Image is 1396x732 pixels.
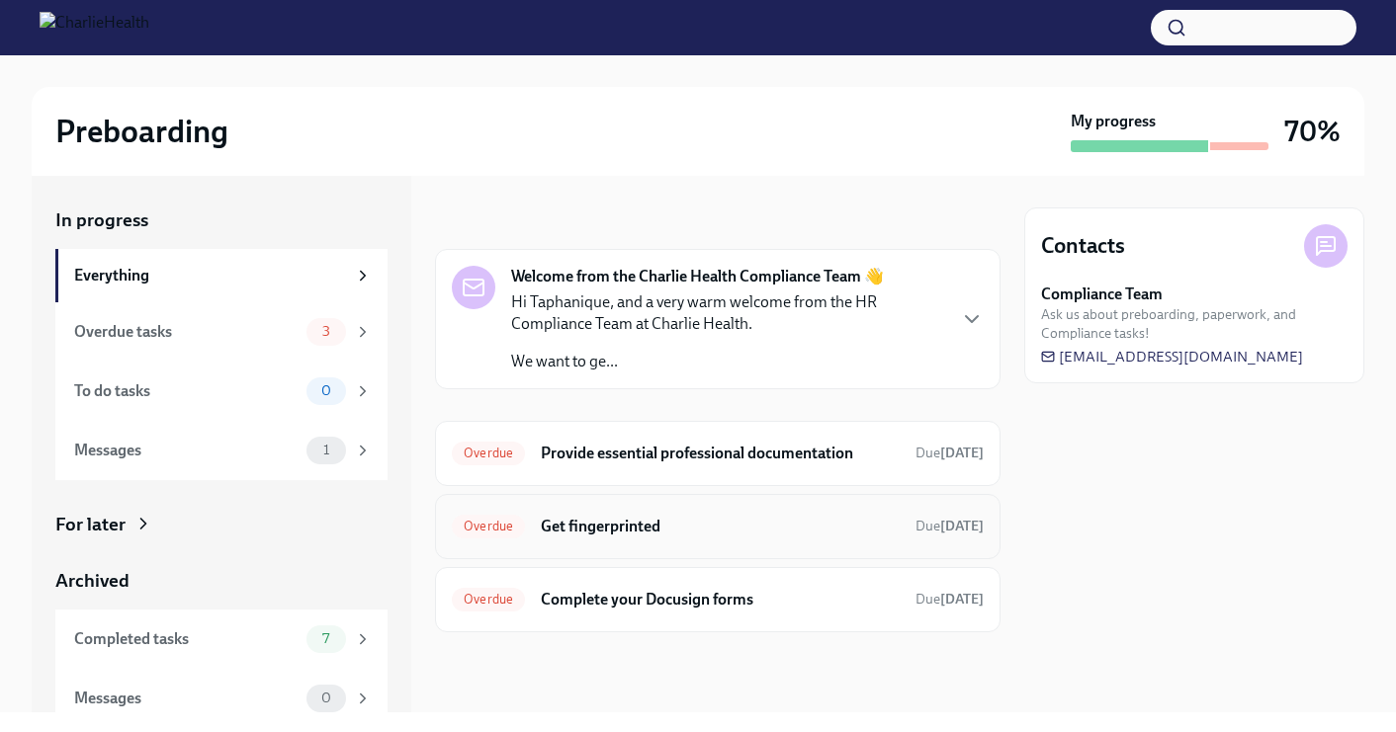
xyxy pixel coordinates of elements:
a: OverdueComplete your Docusign formsDue[DATE] [452,584,984,615]
a: OverdueProvide essential professional documentationDue[DATE] [452,438,984,469]
span: Ask us about preboarding, paperwork, and Compliance tasks! [1041,305,1348,343]
strong: [DATE] [940,445,984,461]
strong: [DATE] [940,591,984,608]
h6: Get fingerprinted [541,516,900,537]
div: For later [55,512,126,537]
span: Overdue [452,446,525,460]
p: We want to ge... [511,351,944,372]
span: Due [916,591,984,608]
strong: My progress [1071,111,1156,132]
span: 0 [309,383,343,398]
a: Archived [55,568,388,594]
h2: Preboarding [55,112,228,151]
h4: Contacts [1041,231,1125,261]
h6: Provide essential professional documentation [541,443,900,464]
div: Completed tasks [74,628,299,650]
div: Messages [74,440,299,461]
a: Completed tasks7 [55,610,388,669]
span: Due [916,445,984,461]
span: 0 [309,691,343,705]
div: Everything [74,265,346,286]
div: In progress [435,207,528,233]
span: August 4th, 2025 09:00 [916,590,984,609]
span: 7 [310,631,341,646]
span: Overdue [452,519,525,533]
a: To do tasks0 [55,362,388,421]
div: Overdue tasks [74,321,299,343]
div: Messages [74,688,299,709]
strong: Welcome from the Charlie Health Compliance Team 👋 [511,266,884,287]
a: In progress [55,207,388,233]
span: August 3rd, 2025 09:00 [916,444,984,462]
span: Due [916,518,984,534]
span: August 4th, 2025 09:00 [916,517,984,535]
a: Everything [55,249,388,302]
h6: Complete your Docusign forms [541,589,900,610]
span: 3 [310,324,342,339]
p: Hi Taphanique, and a very warm welcome from the HR Compliance Team at Charlie Health. [511,291,944,335]
strong: [DATE] [940,518,984,534]
a: OverdueGet fingerprintedDue[DATE] [452,511,984,542]
img: CharlieHealth [40,12,149,43]
h3: 70% [1284,114,1341,149]
a: Messages0 [55,669,388,728]
a: [EMAIL_ADDRESS][DOMAIN_NAME] [1041,347,1303,366]
div: To do tasks [74,380,299,402]
a: For later [55,512,388,537]
strong: Compliance Team [1041,284,1163,305]
span: 1 [311,443,341,457]
a: Overdue tasks3 [55,302,388,362]
a: Messages1 [55,421,388,480]
span: Overdue [452,592,525,607]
